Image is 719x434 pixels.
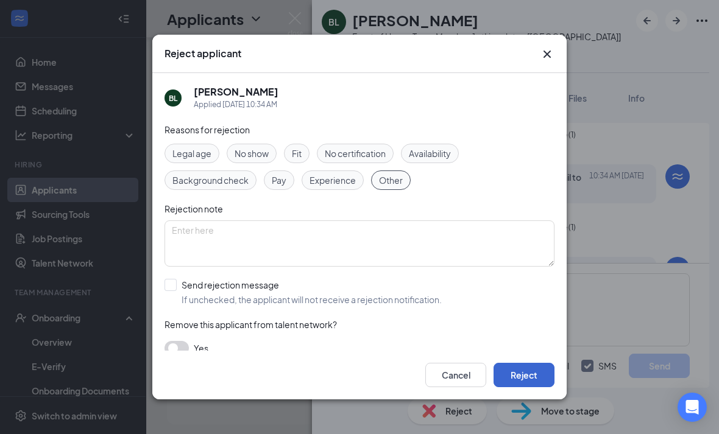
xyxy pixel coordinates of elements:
[540,47,554,61] svg: Cross
[172,147,211,160] span: Legal age
[235,147,269,160] span: No show
[325,147,386,160] span: No certification
[425,363,486,387] button: Cancel
[310,173,356,187] span: Experience
[678,393,707,422] div: Open Intercom Messenger
[379,173,403,187] span: Other
[172,173,249,187] span: Background check
[194,85,278,99] h5: [PERSON_NAME]
[169,93,177,103] div: BL
[165,124,250,135] span: Reasons for rejection
[165,47,241,60] h3: Reject applicant
[165,319,337,330] span: Remove this applicant from talent network?
[272,173,286,187] span: Pay
[194,99,278,111] div: Applied [DATE] 10:34 AM
[165,203,223,214] span: Rejection note
[194,341,208,355] span: Yes
[494,363,554,387] button: Reject
[409,147,451,160] span: Availability
[540,47,554,61] button: Close
[292,147,302,160] span: Fit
